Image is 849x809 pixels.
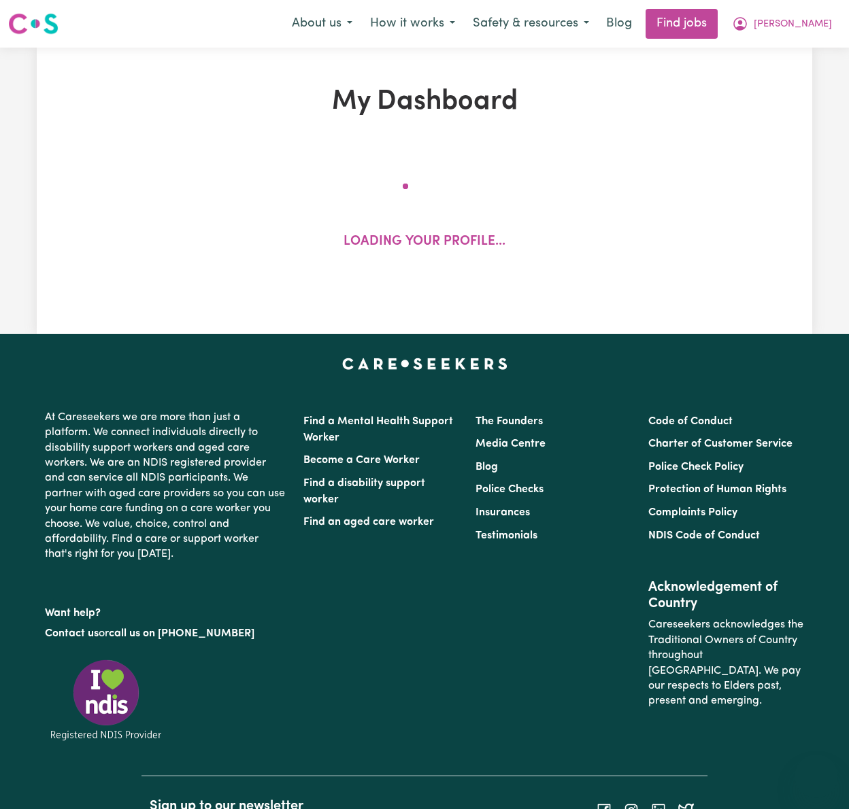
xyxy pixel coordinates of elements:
h1: My Dashboard [174,86,675,118]
p: Loading your profile... [344,233,505,252]
a: Careseekers logo [8,8,59,39]
a: Blog [598,9,640,39]
a: Insurances [476,507,530,518]
a: Media Centre [476,438,546,449]
p: At Careseekers we are more than just a platform. We connect individuals directly to disability su... [45,404,287,568]
img: Careseekers logo [8,12,59,36]
a: Find an aged care worker [303,517,434,528]
button: How it works [361,10,464,38]
h2: Acknowledgement of Country [648,579,804,612]
span: [PERSON_NAME] [754,17,832,32]
p: or [45,621,287,647]
button: About us [283,10,361,38]
p: Careseekers acknowledges the Traditional Owners of Country throughout [GEOGRAPHIC_DATA]. We pay o... [648,612,804,714]
a: The Founders [476,416,543,427]
a: Find a disability support worker [303,478,425,505]
a: Charter of Customer Service [648,438,793,449]
img: Registered NDIS provider [45,657,167,742]
a: Contact us [45,628,99,639]
a: Careseekers home page [342,358,507,369]
a: Find jobs [646,9,718,39]
a: Code of Conduct [648,416,733,427]
a: Blog [476,462,498,472]
a: NDIS Code of Conduct [648,530,760,541]
a: Become a Care Worker [303,455,420,466]
a: call us on [PHONE_NUMBER] [109,628,254,639]
a: Police Checks [476,484,544,495]
a: Complaints Policy [648,507,737,518]
a: Find a Mental Health Support Worker [303,416,453,443]
a: Police Check Policy [648,462,744,472]
button: Safety & resources [464,10,598,38]
a: Protection of Human Rights [648,484,786,495]
a: Testimonials [476,530,537,541]
button: My Account [723,10,841,38]
iframe: Button to launch messaging window [795,755,838,798]
p: Want help? [45,600,287,621]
